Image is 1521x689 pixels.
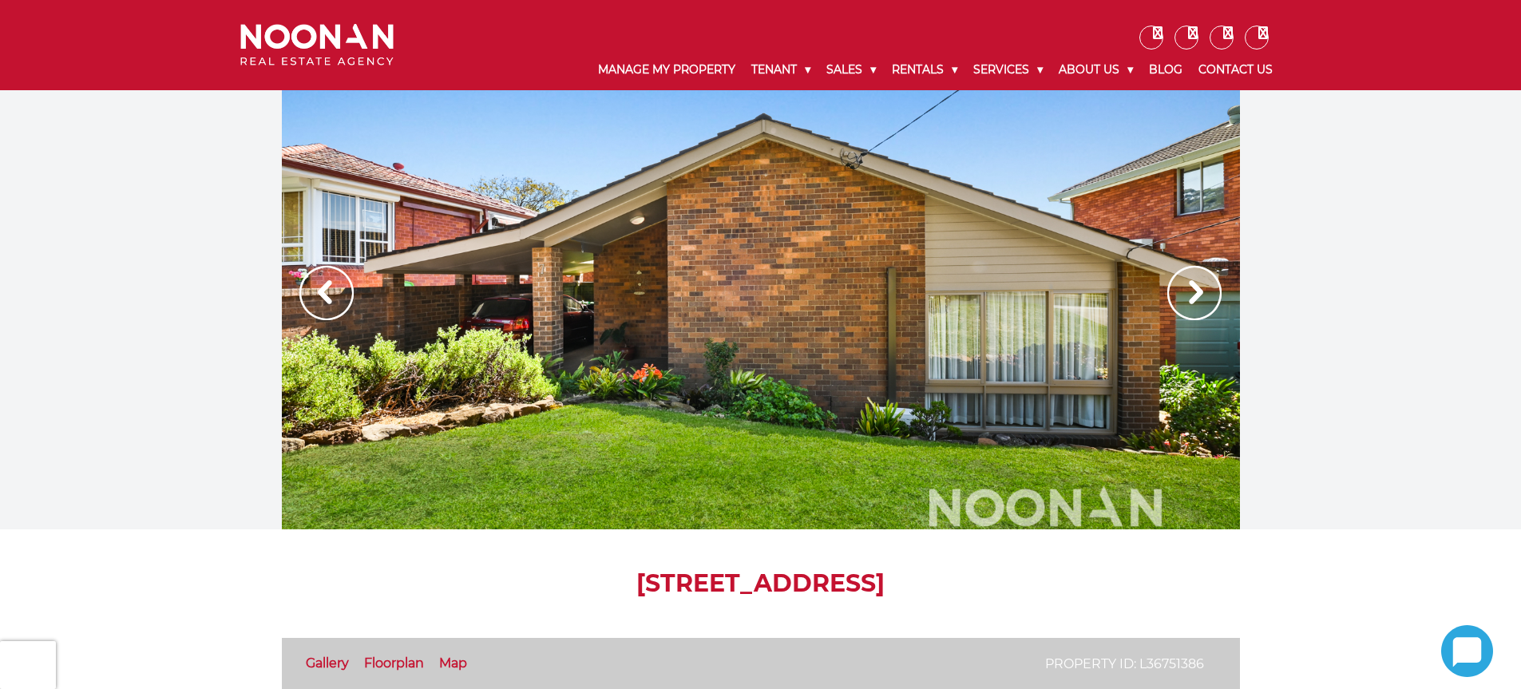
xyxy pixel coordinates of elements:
[306,655,349,671] a: Gallery
[240,24,394,66] img: Noonan Real Estate Agency
[1045,654,1204,674] p: Property ID: L36751386
[282,569,1240,598] h1: [STREET_ADDRESS]
[1167,266,1222,320] img: Arrow slider
[1141,49,1190,90] a: Blog
[439,655,467,671] a: Map
[364,655,424,671] a: Floorplan
[1190,49,1281,90] a: Contact Us
[884,49,965,90] a: Rentals
[965,49,1051,90] a: Services
[590,49,743,90] a: Manage My Property
[743,49,818,90] a: Tenant
[299,266,354,320] img: Arrow slider
[1051,49,1141,90] a: About Us
[818,49,884,90] a: Sales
